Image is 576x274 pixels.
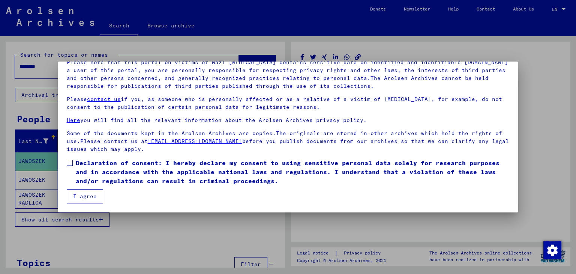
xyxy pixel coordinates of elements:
[67,95,510,111] p: Please if you, as someone who is personally affected or as a relative of a victim of [MEDICAL_DAT...
[148,138,242,145] a: [EMAIL_ADDRESS][DOMAIN_NAME]
[67,116,510,124] p: you will find all the relevant information about the Arolsen Archives privacy policy.
[67,59,510,90] p: Please note that this portal on victims of Nazi [MEDICAL_DATA] contains sensitive data on identif...
[67,129,510,153] p: Some of the documents kept in the Arolsen Archives are copies.The originals are stored in other a...
[67,117,80,123] a: Here
[67,189,103,203] button: I agree
[87,96,121,102] a: contact us
[76,158,510,185] span: Declaration of consent: I hereby declare my consent to using sensitive personal data solely for r...
[543,241,561,259] img: Change consent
